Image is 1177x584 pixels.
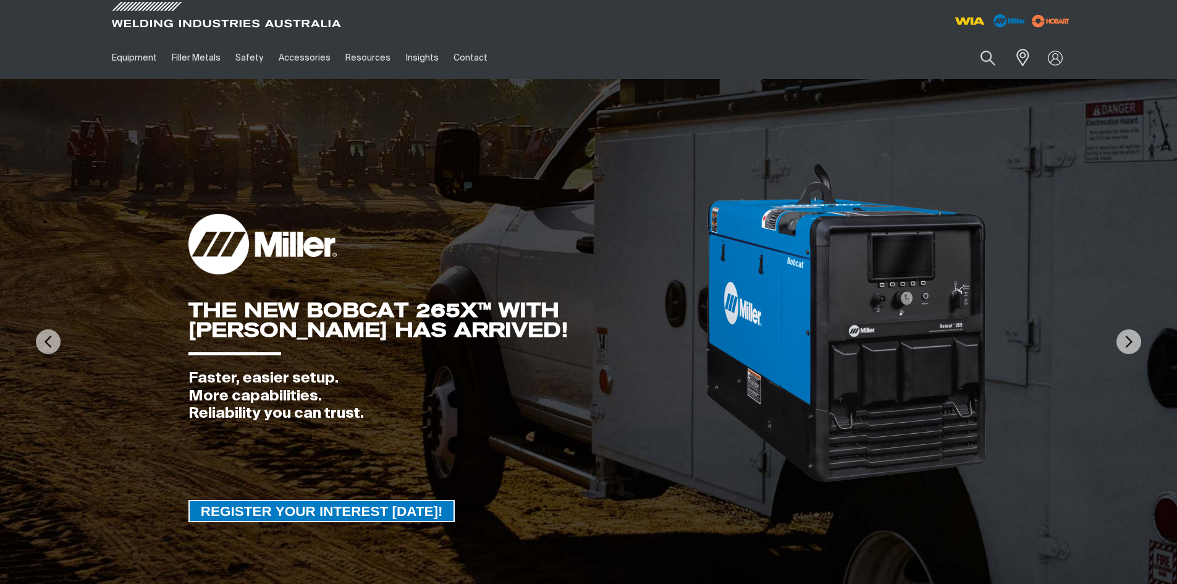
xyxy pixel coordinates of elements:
div: Faster, easier setup. More capabilities. Reliability you can trust. [188,370,704,423]
a: Insights [398,36,445,79]
nav: Main [104,36,831,79]
a: Resources [338,36,398,79]
button: Search products [967,43,1009,72]
img: NextArrow [1116,329,1141,354]
a: Accessories [271,36,338,79]
a: Filler Metals [164,36,228,79]
div: THE NEW BOBCAT 265X™ WITH [PERSON_NAME] HAS ARRIVED! [188,300,704,340]
a: REGISTER YOUR INTEREST TODAY! [188,500,455,522]
a: Equipment [104,36,164,79]
img: PrevArrow [36,329,61,354]
a: Safety [228,36,271,79]
span: REGISTER YOUR INTEREST [DATE]! [190,500,454,522]
input: Product name or item number... [951,43,1008,72]
a: Contact [446,36,495,79]
img: miller [1028,12,1073,30]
